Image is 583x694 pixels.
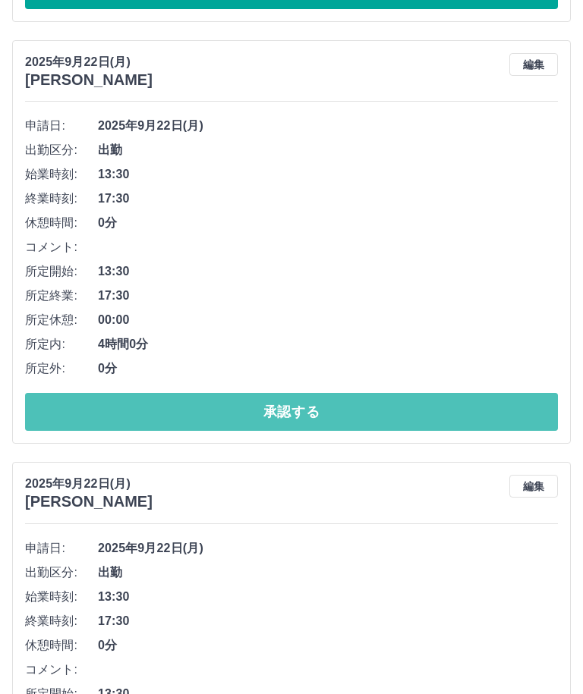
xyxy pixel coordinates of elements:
[25,636,98,655] span: 休憩時間:
[25,214,98,232] span: 休憩時間:
[25,141,98,159] span: 出勤区分:
[25,564,98,582] span: 出勤区分:
[98,588,558,606] span: 13:30
[98,262,558,281] span: 13:30
[98,564,558,582] span: 出勤
[25,475,153,493] p: 2025年9月22日(月)
[509,475,558,498] button: 編集
[25,588,98,606] span: 始業時刻:
[25,71,153,89] h3: [PERSON_NAME]
[25,393,558,431] button: 承認する
[98,141,558,159] span: 出勤
[98,335,558,353] span: 4時間0分
[25,335,98,353] span: 所定内:
[25,262,98,281] span: 所定開始:
[98,636,558,655] span: 0分
[25,190,98,208] span: 終業時刻:
[25,311,98,329] span: 所定休憩:
[25,117,98,135] span: 申請日:
[98,287,558,305] span: 17:30
[25,539,98,557] span: 申請日:
[98,165,558,184] span: 13:30
[98,190,558,208] span: 17:30
[25,165,98,184] span: 始業時刻:
[98,612,558,630] span: 17:30
[25,493,153,510] h3: [PERSON_NAME]
[25,287,98,305] span: 所定終業:
[25,612,98,630] span: 終業時刻:
[98,539,558,557] span: 2025年9月22日(月)
[25,238,98,256] span: コメント:
[98,117,558,135] span: 2025年9月22日(月)
[98,214,558,232] span: 0分
[509,53,558,76] button: 編集
[25,360,98,378] span: 所定外:
[98,360,558,378] span: 0分
[98,311,558,329] span: 00:00
[25,53,153,71] p: 2025年9月22日(月)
